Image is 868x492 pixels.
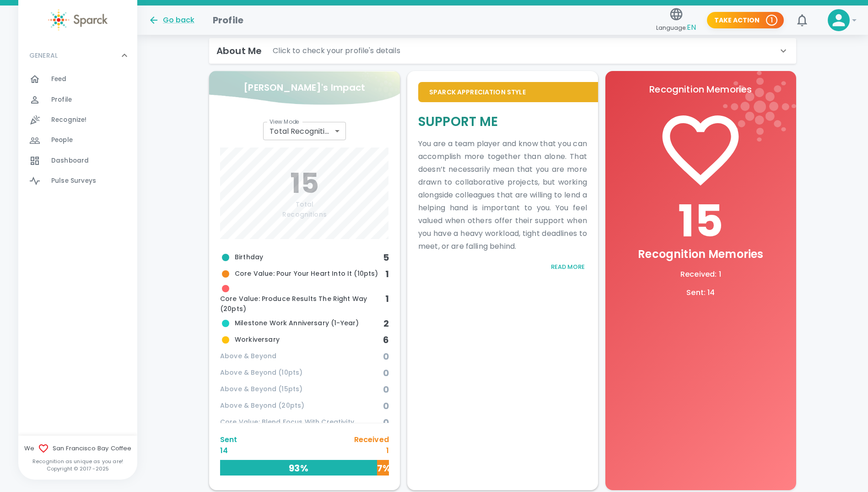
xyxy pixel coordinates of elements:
[48,9,108,31] img: Sparck logo
[385,267,389,281] h6: 1
[383,366,389,380] h6: 0
[383,415,389,430] h6: 0
[18,69,137,89] a: Feed
[638,246,763,262] span: Recognition Memories
[220,384,383,394] span: Above & Beyond (15pts)
[377,461,389,476] h6: 7%
[429,87,587,97] p: Sparck Appreciation Style
[18,9,137,31] a: Sparck logo
[216,44,262,58] h6: About Me
[220,434,237,445] p: Sent
[263,122,345,140] div: Total Recognitions
[220,351,383,361] span: Above & Beyond
[220,445,237,456] p: 14
[418,113,587,130] h5: Support Me
[18,130,137,150] a: People
[385,291,389,306] h6: 1
[18,110,137,130] a: Recognize!
[243,80,365,95] p: [PERSON_NAME]'s Impact
[220,268,385,279] span: Core Value: Pour Your Heart Into It (10pts)
[616,287,785,298] p: Sent : 14
[220,461,377,476] h6: 93%
[354,434,389,445] p: Received
[383,316,389,331] h6: 2
[383,399,389,413] h6: 0
[273,45,400,56] p: Click to check your profile's details
[656,22,696,34] span: Language:
[652,4,700,37] button: Language:EN
[18,42,137,69] div: GENERAL
[220,368,383,378] span: Above & Beyond (10pts)
[51,95,72,104] span: Profile
[220,417,383,427] span: Core Value: Blend Focus With Creativity
[51,136,73,145] span: People
[18,458,137,465] p: Recognition as unique as you are!
[220,334,383,345] span: Workiversary
[18,151,137,171] a: Dashboard
[383,349,389,364] h6: 0
[213,13,243,27] h1: Profile
[723,71,796,142] img: logo
[220,252,383,263] span: Birthday
[18,90,137,110] a: Profile
[383,250,389,265] h6: 5
[549,260,587,274] button: Read More
[616,196,785,247] h1: 15
[51,156,89,165] span: Dashboard
[383,333,389,347] h6: 6
[418,137,587,253] p: You are a team player and know that you can accomplish more together than alone. That doesn’t nec...
[148,15,194,26] button: Go back
[51,75,67,84] span: Feed
[29,51,58,60] p: GENERAL
[220,283,385,314] span: Core Value: Produce Results The Right Way (20pts)
[51,176,96,186] span: Pulse Surveys
[687,22,696,33] span: EN
[18,69,137,195] div: GENERAL
[18,465,137,472] p: Copyright © 2017 - 2025
[383,382,389,397] h6: 0
[18,443,137,454] span: We San Francisco Bay Coffee
[220,401,383,411] span: Above & Beyond (20pts)
[354,445,389,456] p: 1
[209,38,796,64] div: About MeClick to check your profile's details
[707,12,784,29] button: Take Action 1
[220,318,383,329] span: Milestone Work Anniversary (1-Year)
[771,16,773,25] p: 1
[616,269,785,280] p: Received : 1
[270,118,299,126] label: View Mode
[616,82,785,97] p: Recognition Memories
[18,171,137,191] a: Pulse Surveys
[51,115,87,125] span: Recognize!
